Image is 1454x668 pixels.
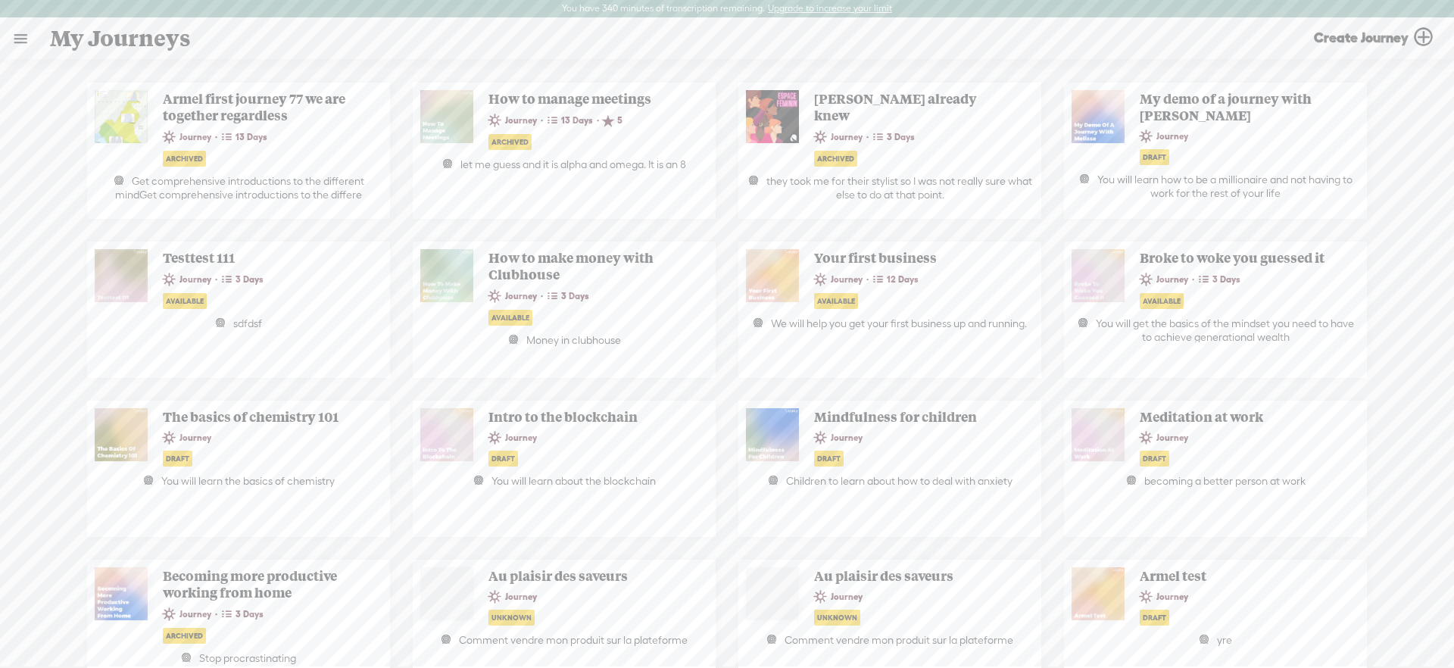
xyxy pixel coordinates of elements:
img: http%3A%2F%2Fres.cloudinary.com%2Ftrebble-fm%2Fimage%2Fupload%2Fv1634196005%2Fcom.trebble.trebble... [420,249,473,302]
div: Draft [1140,451,1169,467]
span: Journey [814,127,866,147]
img: http%3A%2F%2Fres.cloudinary.com%2Ftrebble-fm%2Fimage%2Fupload%2Fv1643748534%2Fcom.trebble.trebble... [95,567,148,620]
span: Journey [488,111,541,130]
img: http%3A%2F%2Fres.cloudinary.com%2Ftrebble-fm%2Fimage%2Fupload%2Fv1641173508%2Fcom.trebble.trebble... [420,408,473,461]
span: Journey [814,587,866,607]
span: Journey [163,127,215,147]
span: · 5 [597,110,626,131]
span: Get comprehensive introductions to the different mindGet comprehensive introductions to the differe [115,175,364,201]
div: Archived [163,151,206,167]
span: Journey [488,286,541,306]
span: sdfdsf [233,317,262,329]
span: · 3 Days [541,286,593,307]
span: Journey [1140,428,1192,448]
span: Armel test [1132,567,1333,584]
span: Becoming more productive working from home [155,567,356,601]
div: Archived [163,628,206,644]
span: Stop procrastinating [199,652,296,664]
img: http%3A%2F%2Fres.cloudinary.com%2Ftrebble-fm%2Fimage%2Fupload%2Fv1634707468%2Fcom.trebble.trebble... [95,408,148,461]
span: How to manage meetings [481,90,682,107]
label: Upgrade to increase your limit [768,3,892,15]
span: · 3 Days [1192,269,1244,290]
span: Children to learn about how to deal with anxiety [786,475,1012,487]
span: Broke to woke you guessed it [1132,249,1333,266]
div: Available [488,310,532,326]
span: Journey [1140,270,1192,289]
div: Draft [1140,610,1169,626]
span: Money in clubhouse [526,334,621,346]
span: · 13 Days [215,126,271,148]
img: http%3A%2F%2Fres.cloudinary.com%2Ftrebble-fm%2Fimage%2Fupload%2Fv1634642879%2Fcom.trebble.trebble... [746,249,799,302]
span: You will learn about the blockchain [491,475,656,487]
img: http%3A%2F%2Fres.cloudinary.com%2Ftrebble-fm%2Fimage%2Fupload%2Fv1634313194%2Fcom.trebble.trebble... [1072,249,1125,302]
span: Journey [163,604,215,624]
span: Testtest 111 [155,249,356,266]
span: How to make money with Clubhouse [481,249,682,282]
span: · 3 Days [215,604,267,625]
img: http%3A%2F%2Fres.cloudinary.com%2Ftrebble-fm%2Fimage%2Fupload%2Fv1643321888%2Fcom.trebble.trebble... [1072,408,1125,461]
img: http%3A%2F%2Fres.cloudinary.com%2Ftrebble-fm%2Fimage%2Fupload%2Fv1696475875%2Fcom.trebble.trebble... [420,90,473,143]
label: You have 340 minutes of transcription remaining. [562,3,765,15]
div: Draft [163,451,192,467]
span: Mindfulness for children [807,408,1007,425]
span: · 3 Days [866,126,919,148]
span: Create Journey [1314,29,1409,46]
img: http%3A%2F%2Fres.cloudinary.com%2Ftrebble-fm%2Fimage%2Fupload%2Fv1642375259%2Fcom.trebble.trebble... [746,408,799,461]
span: We will help you get your first business up and running. [771,317,1027,329]
span: Journey [1140,587,1192,607]
span: The basics of chemistry 101 [155,408,356,425]
img: http%3A%2F%2Fres.cloudinary.com%2Ftrebble-fm%2Fimage%2Fupload%2Fv1634224898%2Fcom.trebble.trebble... [95,249,148,302]
img: http%3A%2F%2Fres.cloudinary.com%2Ftrebble-fm%2Fimage%2Fupload%2Fv1627536621%2Fcom.trebble.trebble... [746,90,799,143]
span: Journey [163,428,215,448]
img: videoLoading.png [420,567,473,620]
div: Draft [488,451,518,467]
img: videoLoading.png [746,567,799,620]
span: Journey [814,428,866,448]
span: Journey [1140,126,1192,146]
div: Draft [814,451,844,467]
span: Intro to the blockchain [481,408,682,425]
div: Available [163,293,207,309]
span: You will learn how to be a millionaire and not having to work for the rest of your life [1097,173,1353,199]
img: http%3A%2F%2Fres.cloudinary.com%2Ftrebble-fm%2Fimage%2Fupload%2Fv1647803522%2Fcom.trebble.trebble... [1072,90,1125,143]
span: My Journeys [50,19,191,58]
span: Au plaisir des saveurs [481,567,682,584]
span: Journey [163,270,215,289]
div: Unknown [814,610,860,626]
span: Au plaisir des saveurs [807,567,1007,584]
div: Available [814,293,858,309]
span: · 12 Days [866,269,922,290]
img: http%3A%2F%2Fres.cloudinary.com%2Ftrebble-fm%2Fimage%2Fupload%2Fv1644415450%2Fcom.trebble.trebble... [1072,567,1125,620]
span: Journey [814,270,866,289]
span: let me guess and it is alpha and omega. It is an 8 [460,158,686,170]
img: http%3A%2F%2Fres.cloudinary.com%2Ftrebble-fm%2Fimage%2Fupload%2Fv1622254545%2Fcom.trebble.trebble... [95,90,148,143]
span: · 3 Days [215,269,267,290]
span: becoming a better person at work [1144,475,1306,487]
div: Available [1140,293,1184,309]
span: · 13 Days [541,110,597,131]
span: Comment vendre mon produit sur la plateforme [459,634,688,646]
span: [PERSON_NAME] already knew [807,90,1007,123]
span: Comment vendre mon produit sur la plateforme [785,634,1013,646]
span: they took me for their stylist so I was not really sure what else to do at that point. [766,175,1032,201]
div: Archived [488,134,532,150]
div: Unknown [488,610,535,626]
span: Meditation at work [1132,408,1333,425]
span: My demo of a journey with [PERSON_NAME] [1132,90,1333,123]
span: You will learn the basics of chemistry [161,475,335,487]
span: Journey [488,587,541,607]
span: yre [1217,634,1232,646]
div: Archived [814,151,857,167]
span: Journey [488,428,541,448]
span: You will get the basics of the mindset you need to have to achieve generational wealth [1096,317,1354,343]
span: Armel first journey 77 we are together regardless [155,90,356,123]
div: Draft [1140,149,1169,165]
span: Your first business [807,249,1007,266]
